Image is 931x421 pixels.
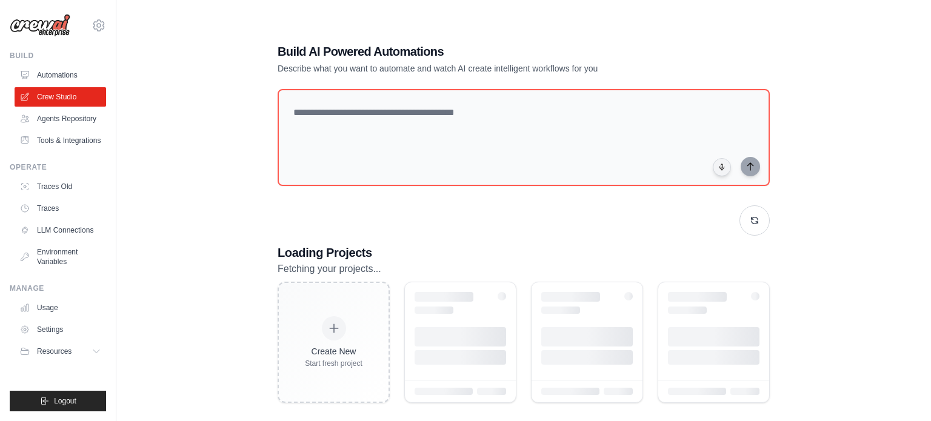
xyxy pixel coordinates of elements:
button: Resources [15,342,106,361]
div: Operate [10,162,106,172]
a: Crew Studio [15,87,106,107]
img: Logo [10,14,70,37]
a: Automations [15,65,106,85]
div: Manage [10,283,106,293]
div: Start fresh project [305,359,362,368]
span: Resources [37,346,72,356]
p: Describe what you want to automate and watch AI create intelligent workflows for you [278,62,685,75]
button: Get new suggestions [739,205,770,236]
h1: Build AI Powered Automations [278,43,685,60]
a: Settings [15,320,106,339]
span: Logout [54,396,76,406]
h3: Loading Projects [278,244,770,261]
div: Build [10,51,106,61]
a: LLM Connections [15,220,106,240]
a: Environment Variables [15,242,106,271]
a: Agents Repository [15,109,106,128]
button: Logout [10,391,106,411]
a: Usage [15,298,106,317]
button: Click to speak your automation idea [713,158,731,176]
a: Traces Old [15,177,106,196]
p: Fetching your projects... [278,261,770,277]
div: Create New [305,345,362,357]
a: Traces [15,199,106,218]
a: Tools & Integrations [15,131,106,150]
